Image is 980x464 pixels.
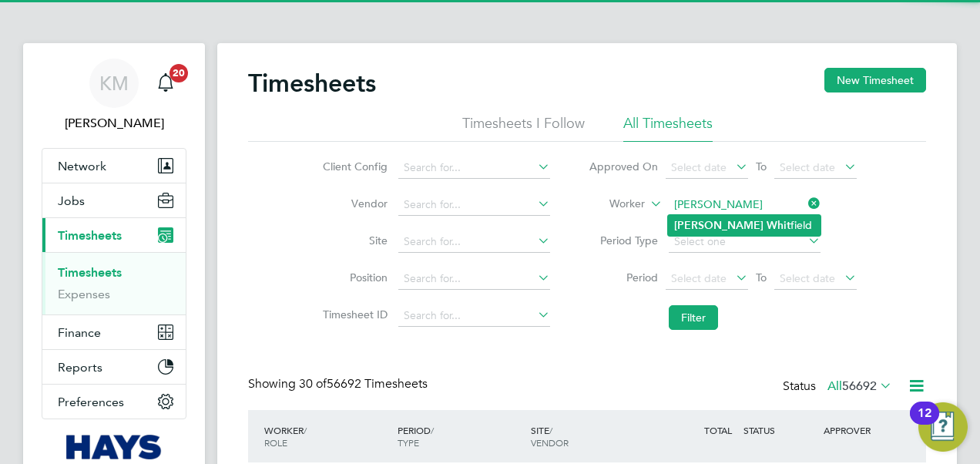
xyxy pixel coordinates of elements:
[531,436,569,449] span: VENDOR
[248,376,431,392] div: Showing
[820,416,900,444] div: APPROVER
[527,416,660,456] div: SITE
[99,73,129,93] span: KM
[824,68,926,92] button: New Timesheet
[42,183,186,217] button: Jobs
[169,64,188,82] span: 20
[671,160,727,174] span: Select date
[549,424,552,436] span: /
[42,149,186,183] button: Network
[58,193,85,208] span: Jobs
[264,436,287,449] span: ROLE
[589,160,658,173] label: Approved On
[58,265,122,280] a: Timesheets
[671,271,727,285] span: Select date
[668,215,821,236] li: field
[398,231,550,253] input: Search for...
[58,360,102,375] span: Reports
[398,436,419,449] span: TYPE
[589,234,658,247] label: Period Type
[398,268,550,290] input: Search for...
[398,305,550,327] input: Search for...
[58,395,124,409] span: Preferences
[248,68,376,99] h2: Timesheets
[918,402,968,452] button: Open Resource Center, 12 new notifications
[318,271,388,284] label: Position
[740,416,820,444] div: STATUS
[589,271,658,284] label: Period
[42,435,186,459] a: Go to home page
[42,350,186,384] button: Reports
[42,315,186,349] button: Finance
[318,160,388,173] label: Client Config
[42,385,186,419] button: Preferences
[780,271,835,285] span: Select date
[669,231,821,253] input: Select one
[398,157,550,179] input: Search for...
[150,59,181,108] a: 20
[42,218,186,252] button: Timesheets
[751,156,771,177] span: To
[669,194,821,216] input: Search for...
[918,413,931,433] div: 12
[318,197,388,210] label: Vendor
[669,305,718,330] button: Filter
[827,378,892,394] label: All
[767,219,790,232] b: Whit
[58,159,106,173] span: Network
[318,234,388,247] label: Site
[704,424,732,436] span: TOTAL
[299,376,428,392] span: 56692 Timesheets
[42,252,186,314] div: Timesheets
[318,308,388,321] label: Timesheet ID
[783,376,895,398] div: Status
[462,114,585,142] li: Timesheets I Follow
[304,424,307,436] span: /
[674,219,764,232] b: [PERSON_NAME]
[260,416,394,456] div: WORKER
[66,435,163,459] img: hays-logo-retina.png
[751,267,771,287] span: To
[58,228,122,243] span: Timesheets
[58,287,110,301] a: Expenses
[42,114,186,133] span: Katie McPherson
[623,114,713,142] li: All Timesheets
[398,194,550,216] input: Search for...
[576,197,645,212] label: Worker
[42,59,186,133] a: KM[PERSON_NAME]
[299,376,327,392] span: 30 of
[780,160,835,174] span: Select date
[58,325,101,340] span: Finance
[842,378,877,394] span: 56692
[431,424,434,436] span: /
[394,416,527,456] div: PERIOD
